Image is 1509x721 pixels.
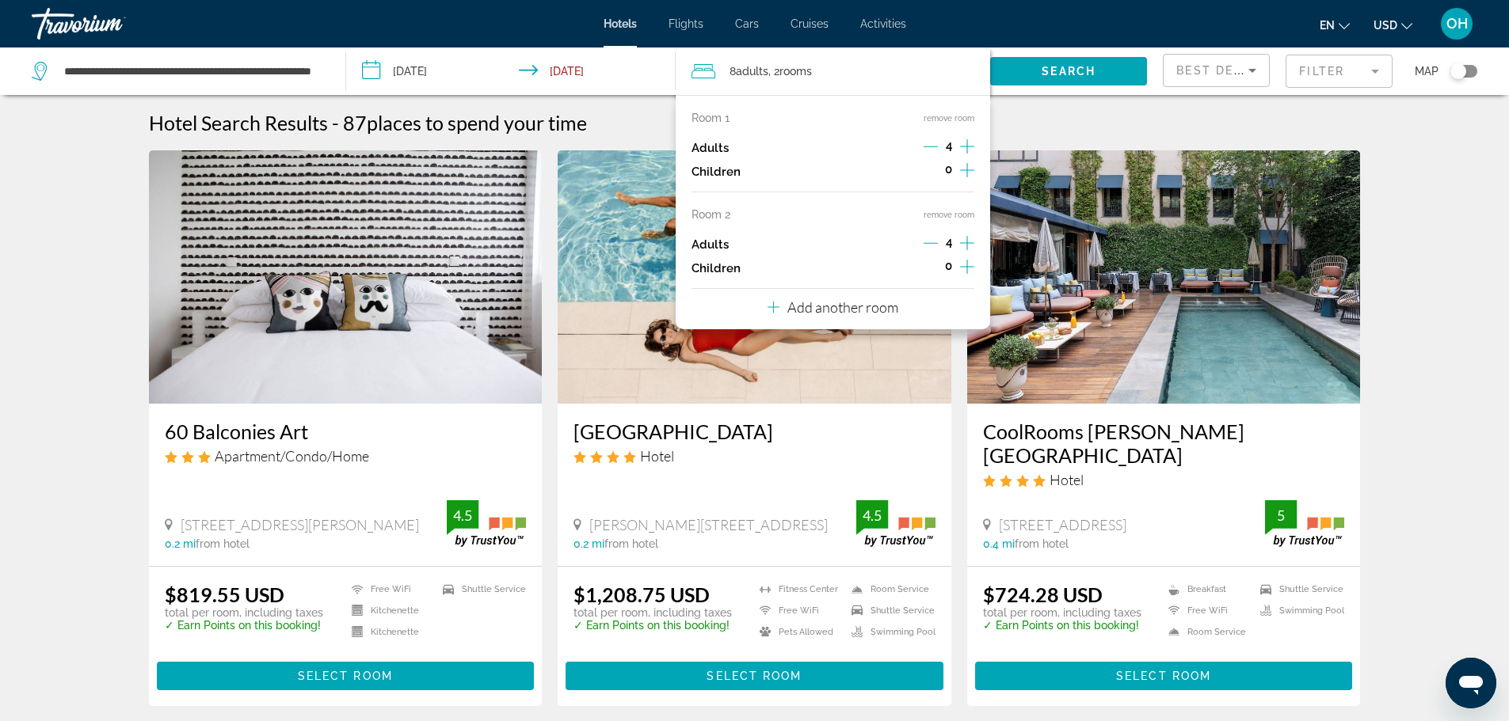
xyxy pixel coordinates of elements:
[165,419,527,443] a: 60 Balconies Art
[924,210,974,220] button: remove room
[707,670,802,682] span: Select Room
[573,606,732,619] p: total per room, including taxes
[447,500,526,547] img: trustyou-badge.svg
[157,662,535,690] button: Select Room
[149,150,543,404] img: Hotel image
[779,65,812,78] span: rooms
[215,447,369,465] span: Apartment/Condo/Home
[165,537,196,550] span: 0.2 mi
[924,235,938,254] button: Decrement adults
[924,113,974,123] button: remove room
[558,150,951,404] img: Hotel image
[975,662,1353,690] button: Select Room
[735,17,759,30] a: Cars
[960,256,974,280] button: Increment children
[1374,19,1397,32] span: USD
[566,662,943,690] button: Select Room
[860,17,906,30] a: Activities
[692,262,741,275] p: Children
[1446,658,1496,708] iframe: Button to launch messaging window
[736,65,768,78] span: Adults
[844,625,936,639] li: Swimming Pool
[983,419,1345,467] a: CoolRooms [PERSON_NAME][GEOGRAPHIC_DATA]
[924,139,938,157] button: Decrement adults
[1252,604,1344,617] li: Swimming Pool
[983,537,1015,550] span: 0.4 mi
[1374,13,1412,36] button: Change currency
[960,160,974,184] button: Increment children
[573,582,710,606] ins: $1,208.75 USD
[975,666,1353,683] a: Select Room
[367,111,587,135] span: places to spend your time
[589,516,828,533] span: [PERSON_NAME][STREET_ADDRESS]
[692,142,729,155] p: Adults
[787,298,898,316] p: Add another room
[1320,19,1335,32] span: en
[669,17,703,30] span: Flights
[1160,582,1252,596] li: Breakfast
[332,111,339,135] span: -
[640,447,674,465] span: Hotel
[604,537,658,550] span: from hotel
[1176,64,1259,77] span: Best Deals
[752,625,844,639] li: Pets Allowed
[1116,670,1211,682] span: Select Room
[967,150,1361,404] img: Hotel image
[923,162,937,181] button: Decrement children
[791,17,829,30] a: Cruises
[1160,625,1252,639] li: Room Service
[768,289,898,321] button: Add another room
[1042,65,1096,78] span: Search
[990,57,1147,85] button: Search
[1015,537,1069,550] span: from hotel
[676,47,990,95] button: Travelers: 8 adults, 0 children
[983,619,1141,632] p: ✓ Earn Points on this booking!
[946,139,952,152] span: 4
[692,208,730,221] p: Room 2
[983,471,1345,488] div: 4 star Hotel
[844,604,936,617] li: Shuttle Service
[344,582,435,596] li: Free WiFi
[604,17,637,30] a: Hotels
[768,60,812,82] span: , 2
[447,506,478,525] div: 4.5
[1320,13,1350,36] button: Change language
[165,619,323,632] p: ✓ Earn Points on this booking!
[1286,54,1393,89] button: Filter
[692,238,729,252] p: Adults
[844,582,936,596] li: Room Service
[983,606,1141,619] p: total per room, including taxes
[344,625,435,639] li: Kitchenette
[856,506,888,525] div: 4.5
[946,236,952,249] span: 4
[181,516,419,533] span: [STREET_ADDRESS][PERSON_NAME]
[573,419,936,443] a: [GEOGRAPHIC_DATA]
[346,47,676,95] button: Check-in date: Sep 16, 2025 Check-out date: Sep 17, 2025
[692,112,730,124] p: Room 1
[1415,60,1439,82] span: Map
[1439,64,1477,78] button: Toggle map
[1265,500,1344,547] img: trustyou-badge.svg
[752,582,844,596] li: Fitness Center
[923,259,937,278] button: Decrement children
[983,582,1103,606] ins: $724.28 USD
[945,260,952,272] span: 0
[149,111,328,135] h1: Hotel Search Results
[1050,471,1084,488] span: Hotel
[960,233,974,256] button: Increment adults
[730,60,768,82] span: 8
[692,165,741,179] p: Children
[856,500,936,547] img: trustyou-badge.svg
[573,447,936,465] div: 4 star Hotel
[1176,61,1256,80] mat-select: Sort by
[165,447,527,465] div: 3 star Apartment
[1252,582,1344,596] li: Shuttle Service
